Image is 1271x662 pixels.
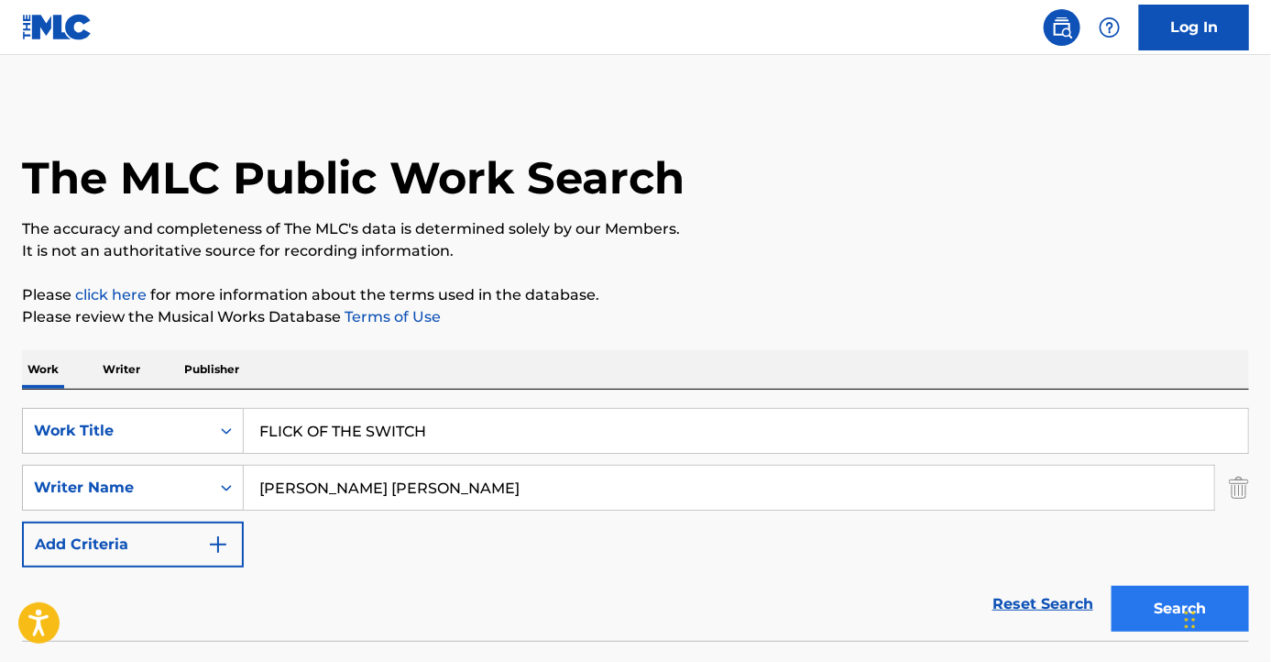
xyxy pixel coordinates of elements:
button: Add Criteria [22,522,244,568]
p: It is not an authoritative source for recording information. [22,240,1249,262]
div: Writer Name [34,477,199,499]
img: 9d2ae6d4665cec9f34b9.svg [207,534,229,556]
a: Terms of Use [341,308,441,325]
p: Please review the Musical Works Database [22,306,1249,328]
button: Search [1112,586,1249,632]
p: Publisher [179,350,245,389]
div: Help [1091,9,1128,46]
img: Delete Criterion [1229,465,1249,511]
p: Please for more information about the terms used in the database. [22,284,1249,306]
img: MLC Logo [22,14,93,40]
div: ドラッグ [1185,592,1196,647]
a: Reset Search [983,584,1102,624]
div: チャットウィジェット [1179,574,1271,662]
a: Log In [1139,5,1249,50]
form: Search Form [22,408,1249,641]
p: Writer [97,350,146,389]
img: search [1051,17,1073,39]
img: help [1099,17,1121,39]
div: Work Title [34,420,199,442]
a: click here [75,286,147,303]
h1: The MLC Public Work Search [22,150,685,205]
p: The accuracy and completeness of The MLC's data is determined solely by our Members. [22,218,1249,240]
p: Work [22,350,64,389]
a: Public Search [1044,9,1080,46]
iframe: Chat Widget [1179,574,1271,662]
